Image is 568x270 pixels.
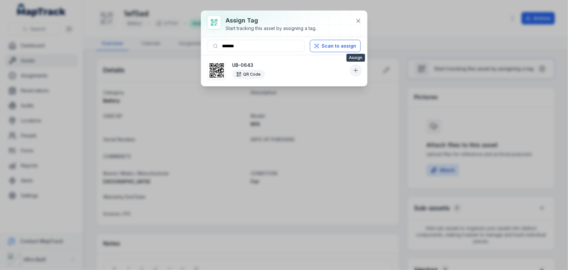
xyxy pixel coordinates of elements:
div: QR Code [232,70,265,79]
strong: UB-0643 [232,62,347,68]
span: Assign [346,54,365,62]
div: Start tracking this asset by assigning a tag. [226,25,317,32]
h3: Assign tag [226,16,317,25]
button: Scan to assign [310,40,361,52]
